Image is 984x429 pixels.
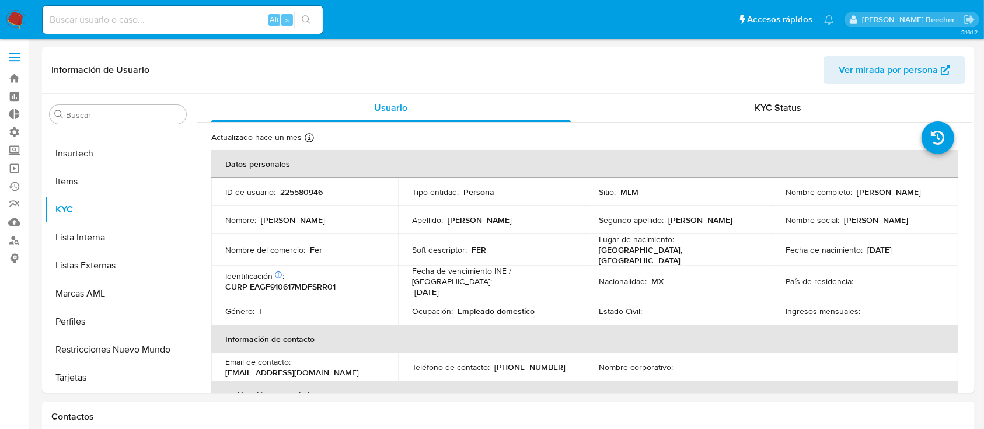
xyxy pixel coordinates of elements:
[225,367,359,378] p: [EMAIL_ADDRESS][DOMAIN_NAME]
[599,362,673,372] p: Nombre corporativo :
[66,110,182,120] input: Buscar
[858,276,860,287] p: -
[599,245,753,266] p: [GEOGRAPHIC_DATA], [GEOGRAPHIC_DATA]
[45,252,191,280] button: Listas Externas
[862,14,959,25] p: camila.tresguerres@mercadolibre.com
[225,281,336,292] p: CURP EAGF910617MDFSRR01
[412,187,459,197] p: Tipo entidad :
[412,245,467,255] p: Soft descriptor :
[647,306,649,316] p: -
[839,56,938,84] span: Ver mirada por persona
[963,13,975,26] a: Salir
[414,287,439,297] p: [DATE]
[45,336,191,364] button: Restricciones Nuevo Mundo
[824,56,965,84] button: Ver mirada por persona
[599,215,664,225] p: Segundo apellido :
[310,245,322,255] p: Fer
[54,110,64,119] button: Buscar
[225,215,256,225] p: Nombre :
[225,271,284,281] p: Identificación :
[45,168,191,196] button: Items
[225,245,305,255] p: Nombre del comercio :
[472,245,486,255] p: FER
[463,187,494,197] p: Persona
[786,245,863,255] p: Fecha de nacimiento :
[285,14,289,25] span: s
[412,306,453,316] p: Ocupación :
[824,15,834,25] a: Notificaciones
[225,306,254,316] p: Género :
[678,362,680,372] p: -
[412,215,443,225] p: Apellido :
[43,12,323,27] input: Buscar usuario o caso...
[786,215,839,225] p: Nombre social :
[45,196,191,224] button: KYC
[867,245,892,255] p: [DATE]
[225,187,275,197] p: ID de usuario :
[294,12,318,28] button: search-icon
[412,266,571,287] p: Fecha de vencimiento INE / [GEOGRAPHIC_DATA] :
[412,362,490,372] p: Teléfono de contacto :
[45,308,191,336] button: Perfiles
[45,280,191,308] button: Marcas AML
[668,215,732,225] p: [PERSON_NAME]
[844,215,908,225] p: [PERSON_NAME]
[211,150,958,178] th: Datos personales
[280,187,323,197] p: 225580946
[211,381,958,409] th: Verificación y cumplimiento
[448,215,512,225] p: [PERSON_NAME]
[51,411,965,423] h1: Contactos
[786,187,852,197] p: Nombre completo :
[651,276,664,287] p: MX
[857,187,921,197] p: [PERSON_NAME]
[270,14,279,25] span: Alt
[599,276,647,287] p: Nacionalidad :
[211,325,958,353] th: Información de contacto
[494,362,566,372] p: [PHONE_NUMBER]
[225,357,291,367] p: Email de contacto :
[51,64,149,76] h1: Información de Usuario
[458,306,535,316] p: Empleado domestico
[45,139,191,168] button: Insurtech
[599,306,642,316] p: Estado Civil :
[599,234,674,245] p: Lugar de nacimiento :
[747,13,812,26] span: Accesos rápidos
[786,306,860,316] p: Ingresos mensuales :
[865,306,867,316] p: -
[259,306,264,316] p: F
[620,187,638,197] p: MLM
[755,101,801,114] span: KYC Status
[599,187,616,197] p: Sitio :
[45,364,191,392] button: Tarjetas
[374,101,407,114] span: Usuario
[211,132,302,143] p: Actualizado hace un mes
[786,276,853,287] p: País de residencia :
[45,224,191,252] button: Lista Interna
[261,215,325,225] p: [PERSON_NAME]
